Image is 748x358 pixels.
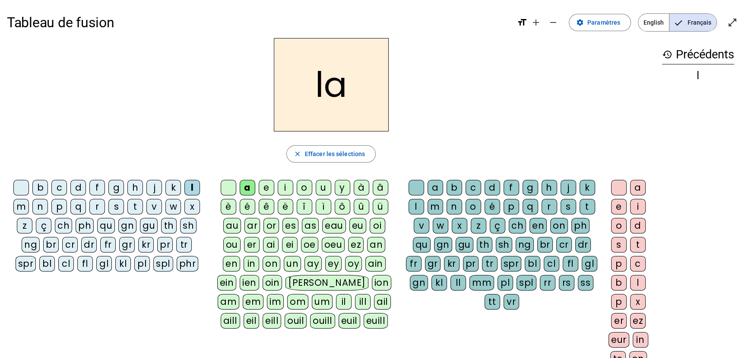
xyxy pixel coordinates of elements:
div: rs [559,275,574,291]
div: o [611,218,627,233]
div: cr [62,237,78,253]
div: ch [55,218,72,233]
div: eil [244,313,260,329]
div: eur [609,332,629,348]
div: br [43,237,59,253]
div: b [611,275,627,291]
div: gr [119,237,135,253]
div: i [278,180,293,195]
div: x [452,218,467,233]
div: bl [39,256,55,272]
div: il [336,294,352,310]
div: o [297,180,312,195]
mat-icon: history [662,49,672,60]
div: ç [490,218,505,233]
div: û [354,199,369,214]
div: f [89,180,105,195]
div: ay [304,256,322,272]
div: c [466,180,481,195]
div: gn [118,218,136,233]
div: w [165,199,181,214]
div: cl [544,256,559,272]
div: fl [563,256,578,272]
div: qu [97,218,115,233]
div: d [70,180,86,195]
div: ô [335,199,350,214]
div: k [580,180,595,195]
div: pr [157,237,173,253]
div: é [485,199,500,214]
div: spl [153,256,173,272]
div: gl [582,256,597,272]
div: spl [517,275,536,291]
mat-icon: settings [576,19,584,26]
div: au [223,218,241,233]
div: ê [259,199,274,214]
button: Paramètres [569,14,631,31]
div: aill [221,313,240,329]
div: j [146,180,162,195]
div: fr [406,256,422,272]
div: v [146,199,162,214]
div: kl [431,275,447,291]
div: kr [444,256,460,272]
div: h [542,180,557,195]
div: d [630,218,646,233]
div: um [312,294,333,310]
div: t [580,199,595,214]
div: t [127,199,143,214]
div: î [297,199,312,214]
div: ein [217,275,237,291]
div: ai [263,237,279,253]
div: th [161,218,177,233]
div: gu [456,237,473,253]
div: er [244,237,260,253]
div: n [447,199,462,214]
mat-icon: add [531,17,541,28]
div: ng [516,237,534,253]
div: kl [115,256,131,272]
div: sh [496,237,512,253]
div: à [354,180,369,195]
div: ar [244,218,260,233]
div: â [373,180,388,195]
div: gl [96,256,112,272]
div: mm [469,275,494,291]
div: z [17,218,32,233]
div: ouil [285,313,307,329]
div: x [630,294,646,310]
div: e [259,180,274,195]
div: i [630,199,646,214]
div: b [32,180,48,195]
div: un [284,256,301,272]
div: eu [349,218,366,233]
div: eill [263,313,281,329]
div: gn [434,237,452,253]
mat-button-toggle-group: Language selection [638,13,717,32]
mat-icon: close [294,150,301,158]
div: ï [316,199,331,214]
div: ain [365,256,386,272]
h3: Précédents [662,45,734,64]
div: oeu [322,237,345,253]
div: tr [176,237,192,253]
div: s [108,199,124,214]
span: Français [669,14,716,31]
div: eau [322,218,346,233]
div: b [447,180,462,195]
div: ez [348,237,364,253]
div: spr [16,256,36,272]
div: k [165,180,181,195]
div: p [51,199,67,214]
div: z [471,218,486,233]
div: oy [345,256,362,272]
div: n [32,199,48,214]
div: gu [140,218,158,233]
div: t [630,237,646,253]
div: g [108,180,124,195]
div: on [263,256,280,272]
h1: Tableau de fusion [7,9,510,36]
div: u [316,180,331,195]
div: th [477,237,492,253]
div: fr [100,237,116,253]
